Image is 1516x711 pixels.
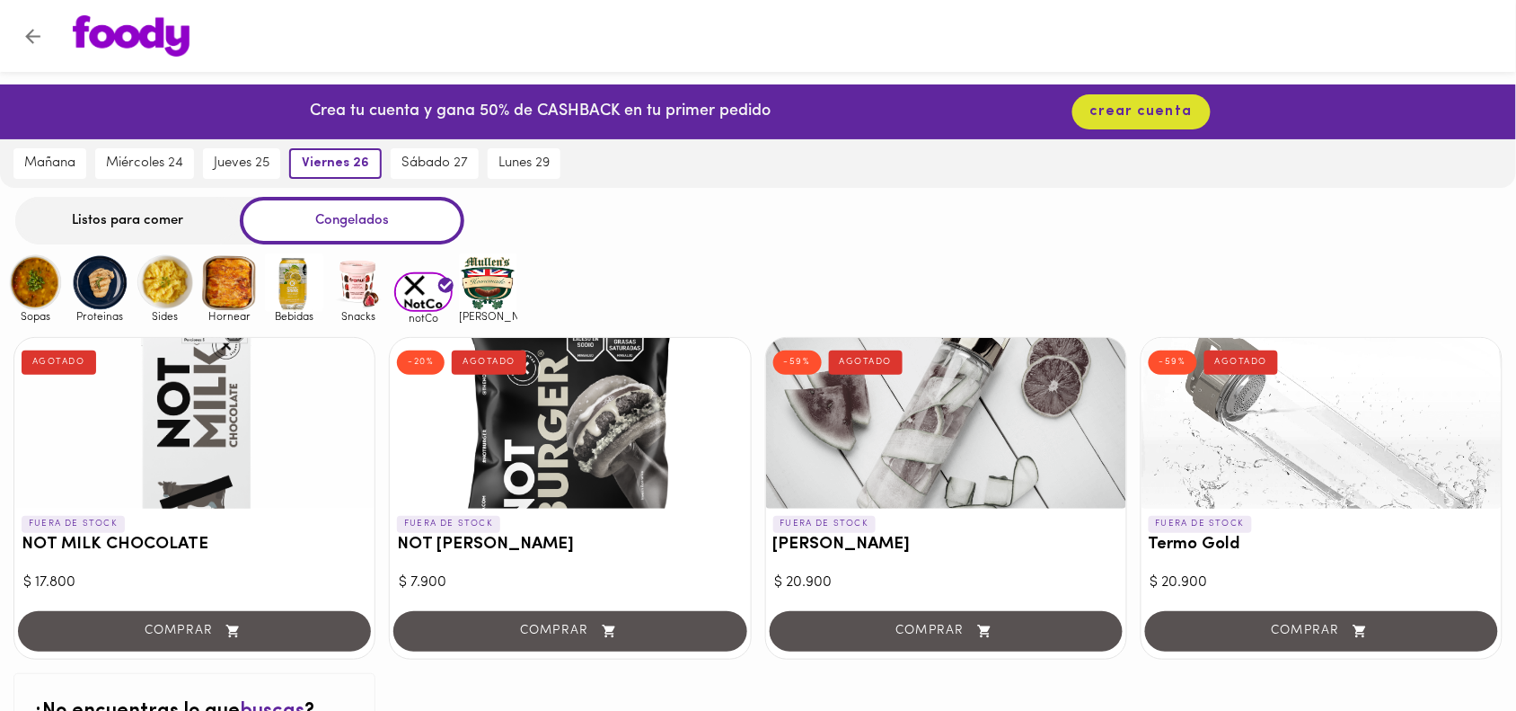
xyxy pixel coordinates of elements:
[1204,351,1279,374] div: AGOTADO
[214,156,269,172] span: jueves 25
[1090,103,1193,120] span: crear cuenta
[1150,573,1493,593] div: $ 20.900
[1149,536,1494,555] h3: Termo Gold
[401,156,468,172] span: sábado 27
[488,148,560,179] button: lunes 29
[265,310,323,322] span: Bebidas
[265,253,323,312] img: Bebidas
[773,351,822,374] div: -59%
[240,197,464,244] div: Congelados
[289,148,382,179] button: viernes 26
[22,516,125,532] p: FUERA DE STOCK
[200,310,259,322] span: Hornear
[14,338,375,509] div: NOT MILK CHOCOLATE
[136,253,194,312] img: Sides
[391,148,479,179] button: sábado 27
[330,310,388,322] span: Snacks
[829,351,903,374] div: AGOTADO
[136,310,194,322] span: Sides
[71,310,129,322] span: Proteinas
[397,536,743,555] h3: NOT [PERSON_NAME]
[394,272,453,313] img: notCo
[773,536,1119,555] h3: [PERSON_NAME]
[459,310,517,322] span: [PERSON_NAME]
[6,253,65,312] img: Sopas
[330,253,388,312] img: Snacks
[394,312,453,324] span: notCo
[397,351,445,374] div: -20%
[71,253,129,312] img: Proteinas
[203,148,280,179] button: jueves 25
[1149,351,1197,374] div: -59%
[302,156,369,172] span: viernes 26
[1072,94,1211,129] button: crear cuenta
[459,253,517,312] img: mullens
[11,14,55,58] button: Volver
[1412,607,1498,693] iframe: Messagebird Livechat Widget
[73,15,189,57] img: logo.png
[390,338,750,509] div: NOT BURGER
[452,351,526,374] div: AGOTADO
[6,310,65,322] span: Sopas
[106,156,183,172] span: miércoles 24
[775,573,1117,593] div: $ 20.900
[22,536,367,555] h3: NOT MILK CHOCOLATE
[766,338,1126,509] div: Termo Rosé
[399,573,741,593] div: $ 7.900
[1149,516,1252,532] p: FUERA DE STOCK
[773,516,877,532] p: FUERA DE STOCK
[22,351,96,374] div: AGOTADO
[397,516,500,532] p: FUERA DE STOCK
[13,148,86,179] button: mañana
[24,156,75,172] span: mañana
[310,101,771,124] p: Crea tu cuenta y gana 50% de CASHBACK en tu primer pedido
[200,253,259,312] img: Hornear
[15,197,240,244] div: Listos para comer
[498,156,550,172] span: lunes 29
[1141,338,1502,509] div: Termo Gold
[95,148,194,179] button: miércoles 24
[23,573,366,593] div: $ 17.800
